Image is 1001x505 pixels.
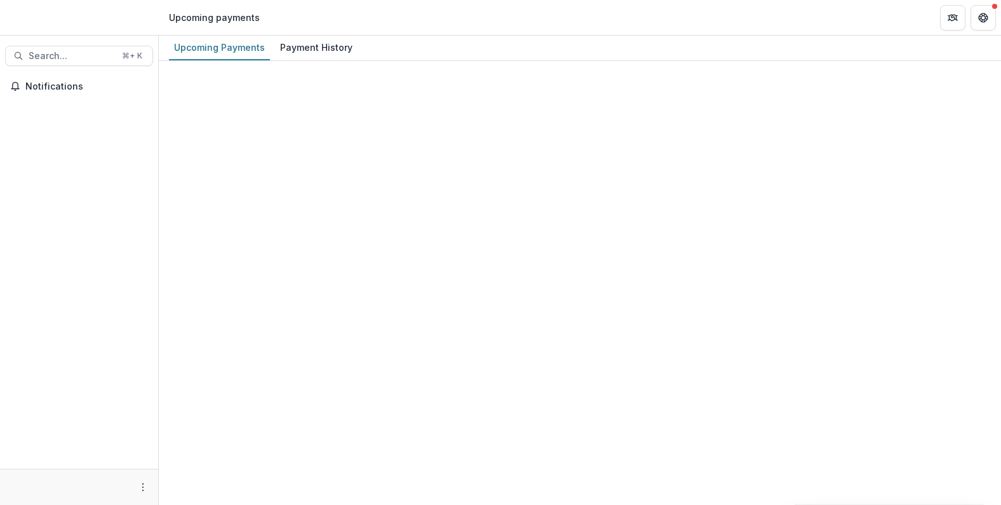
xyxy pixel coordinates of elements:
[5,46,153,66] button: Search...
[169,11,260,24] div: Upcoming payments
[275,38,358,57] div: Payment History
[971,5,996,30] button: Get Help
[119,49,145,63] div: ⌘ + K
[25,81,148,92] span: Notifications
[135,480,151,495] button: More
[169,36,270,60] a: Upcoming Payments
[940,5,965,30] button: Partners
[275,36,358,60] a: Payment History
[164,8,265,27] nav: breadcrumb
[29,51,114,62] span: Search...
[169,38,270,57] div: Upcoming Payments
[5,76,153,97] button: Notifications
